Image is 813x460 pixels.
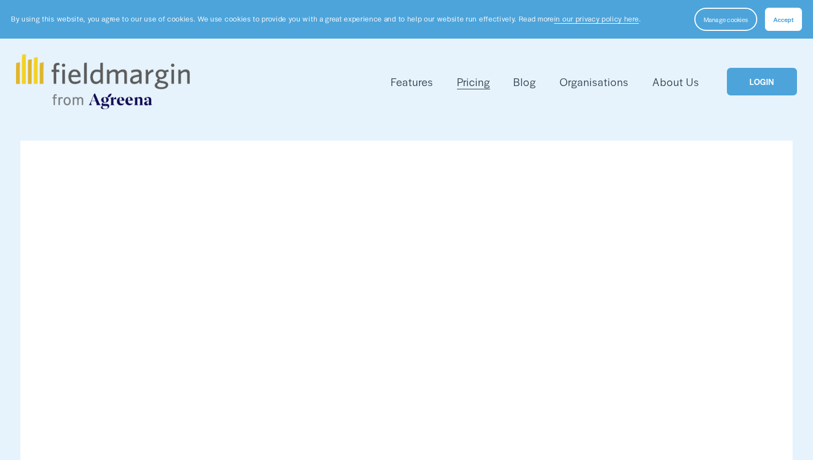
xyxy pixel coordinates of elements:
[457,73,490,91] a: Pricing
[513,73,536,91] a: Blog
[391,74,433,90] span: Features
[652,73,699,91] a: About Us
[11,14,641,24] p: By using this website, you agree to our use of cookies. We use cookies to provide you with a grea...
[554,14,639,24] a: in our privacy policy here
[694,8,757,31] button: Manage cookies
[765,8,802,31] button: Accept
[391,73,433,91] a: folder dropdown
[773,15,794,24] span: Accept
[727,68,796,96] a: LOGIN
[560,73,629,91] a: Organisations
[16,54,189,109] img: fieldmargin.com
[704,15,748,24] span: Manage cookies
